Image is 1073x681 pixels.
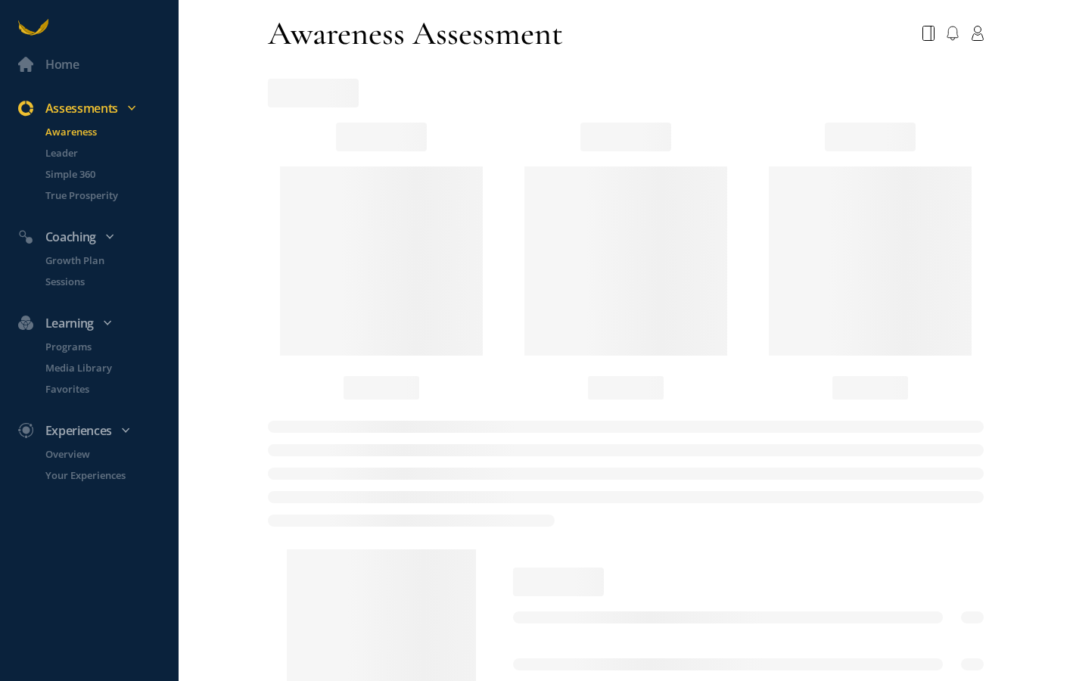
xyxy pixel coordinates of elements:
a: Overview [27,446,179,462]
div: Learning [9,313,185,333]
p: Leader [45,145,176,160]
a: Leader [27,145,179,160]
div: Experiences [9,421,185,440]
p: Growth Plan [45,253,176,268]
a: Sessions [27,274,179,289]
a: True Prosperity [27,188,179,203]
a: Your Experiences [27,468,179,483]
a: Favorites [27,381,179,396]
p: True Prosperity [45,188,176,203]
a: Simple 360 [27,166,179,182]
p: Programs [45,339,176,354]
div: Home [45,54,79,74]
a: Growth Plan [27,253,179,268]
div: Awareness Assessment [268,12,563,54]
p: Favorites [45,381,176,396]
p: Your Experiences [45,468,176,483]
div: Assessments [9,98,185,118]
a: Programs [27,339,179,354]
a: Media Library [27,360,179,375]
p: Overview [45,446,176,462]
p: Media Library [45,360,176,375]
a: Awareness [27,124,179,139]
p: Awareness [45,124,176,139]
div: Coaching [9,227,185,247]
p: Simple 360 [45,166,176,182]
p: Sessions [45,274,176,289]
